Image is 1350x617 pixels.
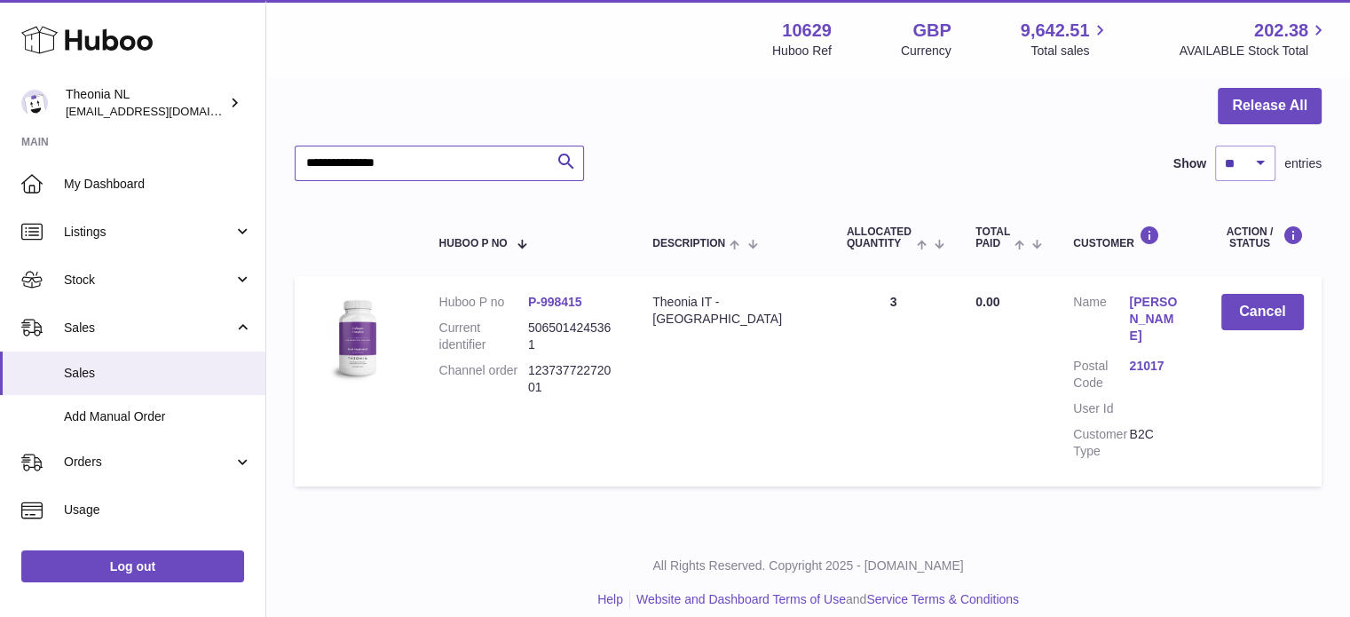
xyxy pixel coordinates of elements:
span: Description [652,238,725,249]
img: info@wholesomegoods.eu [21,90,48,116]
span: Add Manual Order [64,408,252,425]
span: AVAILABLE Stock Total [1179,43,1329,59]
span: Huboo P no [438,238,507,249]
span: Sales [64,365,252,382]
span: Listings [64,224,233,241]
span: 0.00 [975,295,999,309]
span: Usage [64,502,252,518]
button: Cancel [1221,294,1304,330]
div: Theonia NL [66,86,225,120]
div: Currency [901,43,951,59]
span: Orders [64,454,233,471]
span: ALLOCATED Quantity [847,226,912,249]
td: 3 [829,276,958,486]
dt: Current identifier [438,320,527,353]
dt: Huboo P no [438,294,527,311]
img: 106291725893008.jpg [312,294,401,383]
a: 9,642.51 Total sales [1021,19,1110,59]
label: Show [1173,155,1206,172]
dt: Customer Type [1073,426,1129,460]
a: [PERSON_NAME] [1129,294,1185,344]
span: Stock [64,272,233,289]
dd: 12373772272001 [528,362,617,396]
a: 202.38 AVAILABLE Stock Total [1179,19,1329,59]
a: Service Terms & Conditions [866,592,1019,606]
dt: Channel order [438,362,527,396]
div: Huboo Ref [772,43,832,59]
span: [EMAIL_ADDRESS][DOMAIN_NAME] [66,104,261,118]
span: My Dashboard [64,176,252,193]
a: P-998415 [528,295,582,309]
dd: B2C [1129,426,1185,460]
span: 9,642.51 [1021,19,1090,43]
a: Website and Dashboard Terms of Use [636,592,846,606]
strong: 10629 [782,19,832,43]
a: Help [597,592,623,606]
span: Total sales [1030,43,1109,59]
dt: User Id [1073,400,1129,417]
div: Customer [1073,225,1185,249]
li: and [630,591,1019,608]
span: Total paid [975,226,1010,249]
a: Log out [21,550,244,582]
dt: Name [1073,294,1129,349]
button: Release All [1218,88,1322,124]
a: 21017 [1129,358,1185,375]
span: entries [1284,155,1322,172]
strong: GBP [912,19,951,43]
p: All Rights Reserved. Copyright 2025 - [DOMAIN_NAME] [280,558,1336,574]
div: Theonia IT - [GEOGRAPHIC_DATA] [652,294,811,328]
span: Sales [64,320,233,336]
dt: Postal Code [1073,358,1129,392]
span: 202.38 [1254,19,1308,43]
dd: 5065014245361 [528,320,617,353]
div: Action / Status [1221,225,1304,249]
